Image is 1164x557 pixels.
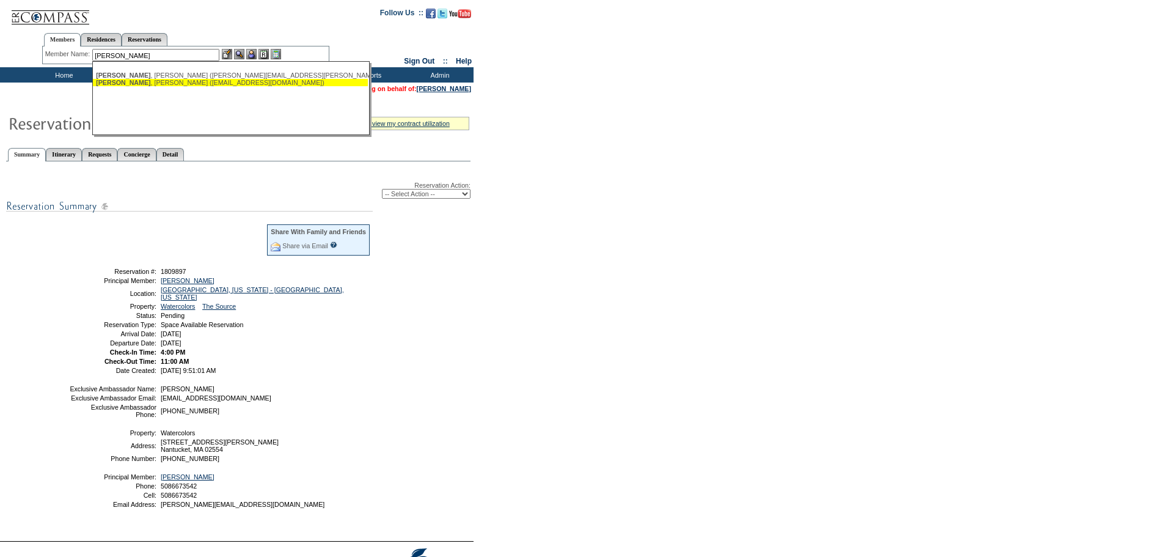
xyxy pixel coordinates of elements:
[69,429,156,437] td: Property:
[69,482,156,490] td: Phone:
[82,148,117,161] a: Requests
[161,277,214,284] a: [PERSON_NAME]
[69,268,156,275] td: Reservation #:
[234,49,244,59] img: View
[8,111,252,135] img: Reservaton Summary
[449,9,471,18] img: Subscribe to our YouTube Channel
[104,358,156,365] strong: Check-Out Time:
[161,330,181,338] span: [DATE]
[282,242,328,249] a: Share via Email
[437,12,447,20] a: Follow us on Twitter
[161,385,214,393] span: [PERSON_NAME]
[161,429,195,437] span: Watercolors
[161,407,219,415] span: [PHONE_NUMBER]
[161,367,216,374] span: [DATE] 9:51:01 AM
[161,312,185,319] span: Pending
[96,79,150,86] span: [PERSON_NAME]
[456,57,472,65] a: Help
[380,7,423,22] td: Follow Us ::
[6,182,470,199] div: Reservation Action:
[404,57,434,65] a: Sign Out
[161,455,219,462] span: [PHONE_NUMBER]
[69,330,156,338] td: Arrival Date:
[69,321,156,328] td: Reservation Type:
[46,148,82,161] a: Itinerary
[69,438,156,453] td: Address:
[161,394,271,402] span: [EMAIL_ADDRESS][DOMAIN_NAME]
[161,358,189,365] span: 11:00 AM
[271,49,281,59] img: b_calculator.gif
[122,33,167,46] a: Reservations
[69,277,156,284] td: Principal Member:
[96,79,365,86] div: , [PERSON_NAME] ([EMAIL_ADDRESS][DOMAIN_NAME])
[45,49,92,59] div: Member Name:
[330,242,337,248] input: What is this?
[367,120,450,127] a: » view my contract utilization
[161,438,279,453] span: [STREET_ADDRESS][PERSON_NAME] Nantucket, MA 02554
[161,303,195,310] a: Watercolors
[161,492,197,499] span: 5086673542
[258,49,269,59] img: Reservations
[202,303,236,310] a: The Source
[426,9,436,18] img: Become our fan on Facebook
[69,455,156,462] td: Phone Number:
[8,148,46,161] a: Summary
[69,492,156,499] td: Cell:
[69,394,156,402] td: Exclusive Ambassador Email:
[69,286,156,301] td: Location:
[81,33,122,46] a: Residences
[69,473,156,481] td: Principal Member:
[403,67,474,83] td: Admin
[271,228,366,235] div: Share With Family and Friends
[69,339,156,347] td: Departure Date:
[161,268,186,275] span: 1809897
[117,148,156,161] a: Concierge
[69,312,156,319] td: Status:
[110,349,156,356] strong: Check-In Time:
[69,385,156,393] td: Exclusive Ambassador Name:
[443,57,448,65] span: ::
[161,482,197,490] span: 5086673542
[27,67,98,83] td: Home
[156,148,185,161] a: Detail
[437,9,447,18] img: Follow us on Twitter
[161,349,185,356] span: 4:00 PM
[69,367,156,374] td: Date Created:
[417,85,471,92] a: [PERSON_NAME]
[161,321,243,328] span: Space Available Reservation
[69,501,156,508] td: Email Address:
[449,12,471,20] a: Subscribe to our YouTube Channel
[96,72,365,79] div: , [PERSON_NAME] ([PERSON_NAME][EMAIL_ADDRESS][PERSON_NAME][DOMAIN_NAME])
[161,473,214,481] a: [PERSON_NAME]
[44,33,81,46] a: Members
[161,339,181,347] span: [DATE]
[222,49,232,59] img: b_edit.gif
[161,501,324,508] span: [PERSON_NAME][EMAIL_ADDRESS][DOMAIN_NAME]
[246,49,257,59] img: Impersonate
[69,303,156,310] td: Property:
[96,72,150,79] span: [PERSON_NAME]
[161,286,344,301] a: [GEOGRAPHIC_DATA], [US_STATE] - [GEOGRAPHIC_DATA], [US_STATE]
[69,404,156,418] td: Exclusive Ambassador Phone:
[6,199,373,214] img: subTtlResSummary.gif
[331,85,471,92] span: You are acting on behalf of:
[426,12,436,20] a: Become our fan on Facebook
